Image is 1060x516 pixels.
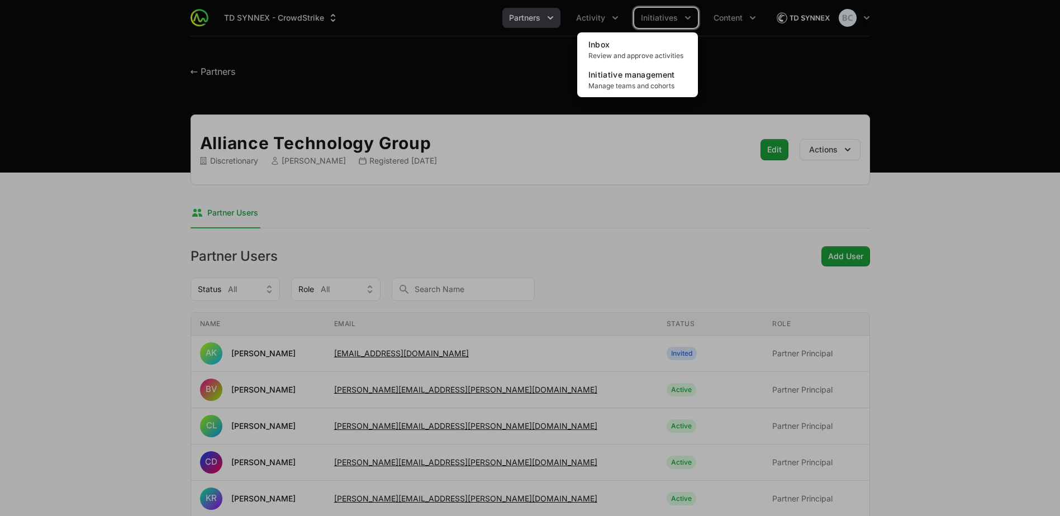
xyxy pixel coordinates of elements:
[208,8,763,28] div: Main navigation
[588,70,675,79] span: Initiative management
[579,35,696,65] a: InboxReview and approve activities
[588,51,687,60] span: Review and approve activities
[588,40,610,49] span: Inbox
[634,8,698,28] div: Initiatives menu
[579,65,696,95] a: Initiative managementManage teams and cohorts
[588,82,687,90] span: Manage teams and cohorts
